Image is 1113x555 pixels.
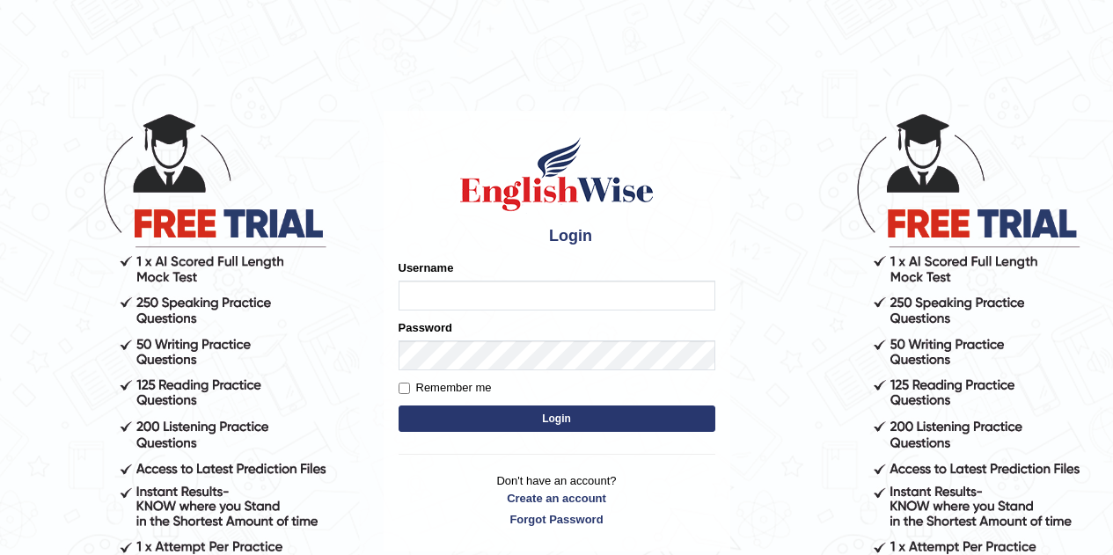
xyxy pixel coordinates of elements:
input: Remember me [399,383,410,394]
a: Create an account [399,490,715,507]
img: Logo of English Wise sign in for intelligent practice with AI [457,135,657,214]
label: Username [399,259,454,276]
a: Forgot Password [399,511,715,528]
h4: Login [399,223,715,251]
p: Don't have an account? [399,472,715,527]
label: Remember me [399,379,492,397]
button: Login [399,405,715,432]
label: Password [399,319,452,336]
